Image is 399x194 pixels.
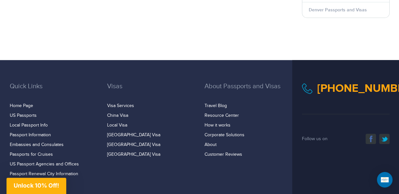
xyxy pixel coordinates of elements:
a: US Passport Agencies and Offices [10,162,79,167]
a: [GEOGRAPHIC_DATA] Visa [107,132,160,138]
a: twitter [379,134,390,144]
span: Follow us on [302,136,328,141]
a: Passport Renewal City Information [10,171,78,176]
h3: Visas [107,83,195,100]
a: US Passports [10,113,37,118]
a: China Visa [107,113,128,118]
h3: Quick Links [10,83,97,100]
a: Passport Information [10,132,51,138]
a: Visa Services [107,103,134,108]
a: Local Visa [107,123,127,128]
a: About [205,142,217,147]
a: Embassies and Consulates [10,142,64,147]
a: Customer Reviews [205,152,242,157]
a: Travel Blog [205,103,227,108]
a: facebook [366,134,376,144]
a: How it works [205,123,231,128]
a: Denver Passports and Visas [309,7,367,13]
div: Unlock 10% Off! [6,178,66,194]
a: Corporate Solutions [205,132,244,138]
div: Open Intercom Messenger [377,172,393,188]
a: Passports for Cruises [10,152,53,157]
a: Local Passport Info [10,123,48,128]
a: [GEOGRAPHIC_DATA] Visa [107,142,160,147]
a: Home Page [10,103,33,108]
h3: About Passports and Visas [205,83,292,100]
a: [GEOGRAPHIC_DATA] Visa [107,152,160,157]
a: Resource Center [205,113,239,118]
span: Unlock 10% Off! [14,182,59,189]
